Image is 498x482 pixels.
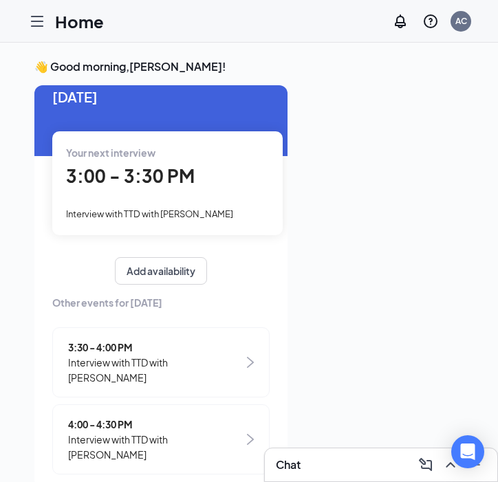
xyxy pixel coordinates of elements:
button: Add availability [115,257,207,285]
span: 3:30 - 4:00 PM [68,340,243,355]
div: AC [455,15,467,27]
span: Interview with TTD with [PERSON_NAME] [68,432,243,462]
button: ChevronUp [440,454,462,476]
h3: 👋 Good morning, [PERSON_NAME] ! [34,59,464,74]
button: ComposeMessage [415,454,437,476]
div: Open Intercom Messenger [451,435,484,468]
span: [DATE] [52,86,270,107]
svg: ChevronUp [442,457,459,473]
span: Your next interview [66,146,155,159]
svg: ComposeMessage [418,457,434,473]
svg: Notifications [392,13,409,30]
span: Interview with TTD with [PERSON_NAME] [66,208,233,219]
span: Other events for [DATE] [52,295,270,310]
svg: Hamburger [29,13,45,30]
h3: Chat [276,457,301,472]
svg: QuestionInfo [422,13,439,30]
h1: Home [55,10,104,33]
span: 3:00 - 3:30 PM [66,164,195,187]
span: 4:00 - 4:30 PM [68,417,243,432]
span: Interview with TTD with [PERSON_NAME] [68,355,243,385]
